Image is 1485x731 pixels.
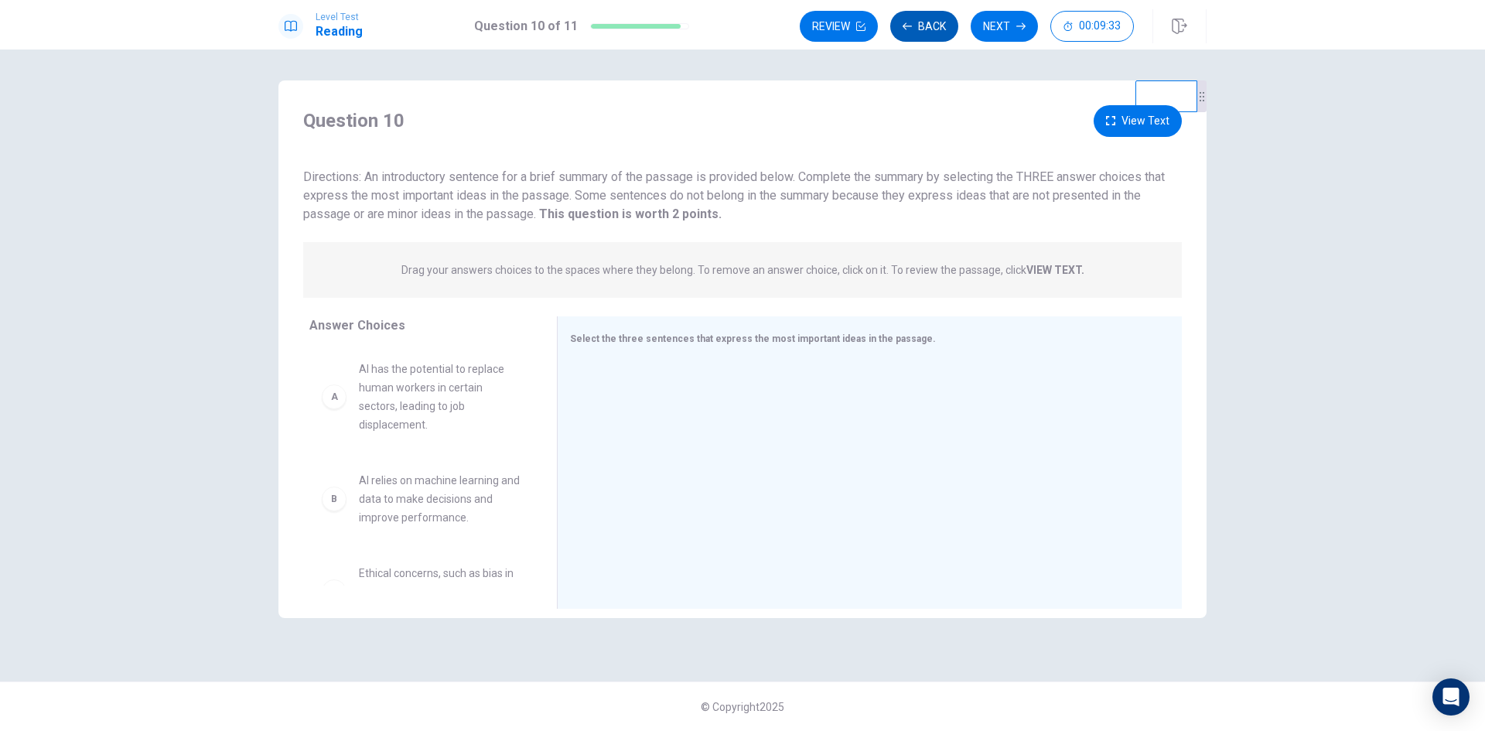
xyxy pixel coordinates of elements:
[401,264,1084,276] p: Drag your answers choices to the spaces where they belong. To remove an answer choice, click on i...
[322,487,346,511] div: B
[971,11,1038,42] button: Next
[1050,11,1134,42] button: 00:09:33
[322,384,346,409] div: A
[701,701,784,713] span: © Copyright 2025
[359,564,520,620] span: Ethical concerns, such as bias in decision-making, are important issues for AI.
[359,360,520,434] span: AI has the potential to replace human workers in certain sectors, leading to job displacement.
[322,579,346,604] div: C
[359,471,520,527] span: AI relies on machine learning and data to make decisions and improve performance.
[316,12,363,22] span: Level Test
[570,333,936,344] span: Select the three sentences that express the most important ideas in the passage.
[309,318,405,333] span: Answer Choices
[1026,264,1084,276] strong: VIEW TEXT.
[890,11,958,42] button: Back
[316,22,363,41] h1: Reading
[1094,105,1182,137] button: View Text
[1079,20,1121,32] span: 00:09:33
[1432,678,1470,716] div: Open Intercom Messenger
[309,459,532,539] div: BAI relies on machine learning and data to make decisions and improve performance.
[309,552,532,632] div: CEthical concerns, such as bias in decision-making, are important issues for AI.
[536,207,722,221] strong: This question is worth 2 points.
[800,11,878,42] button: Review
[309,347,532,446] div: AAI has the potential to replace human workers in certain sectors, leading to job displacement.
[474,17,578,36] h1: Question 10 of 11
[303,169,1165,221] span: Directions: An introductory sentence for a brief summary of the passage is provided below. Comple...
[303,108,405,133] h4: Question 10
